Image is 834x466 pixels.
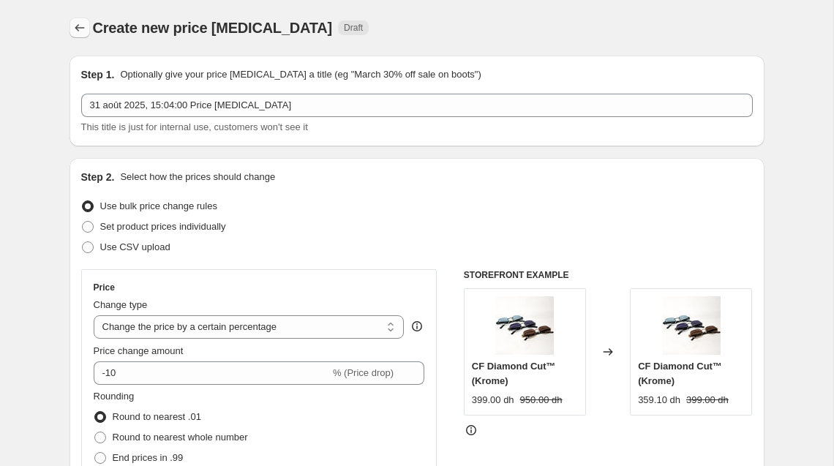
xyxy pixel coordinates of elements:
[638,361,722,386] span: CF Diamond Cut™ (Krome)
[520,393,563,407] strike: 950.00 dh
[344,22,363,34] span: Draft
[410,319,424,334] div: help
[113,452,184,463] span: End prices in .99
[94,345,184,356] span: Price change amount
[120,67,481,82] p: Optionally give your price [MEDICAL_DATA] a title (eg "March 30% off sale on boots")
[333,367,394,378] span: % (Price drop)
[495,296,554,355] img: DSC00634_80x.jpg
[93,20,333,36] span: Create new price [MEDICAL_DATA]
[113,411,201,422] span: Round to nearest .01
[94,391,135,402] span: Rounding
[472,393,514,407] div: 399.00 dh
[81,94,753,117] input: 30% off holiday sale
[100,221,226,232] span: Set product prices individually
[464,269,753,281] h6: STOREFRONT EXAMPLE
[472,361,556,386] span: CF Diamond Cut™ (Krome)
[94,282,115,293] h3: Price
[69,18,90,38] button: Price change jobs
[638,393,680,407] div: 359.10 dh
[81,121,308,132] span: This title is just for internal use, customers won't see it
[94,299,148,310] span: Change type
[81,67,115,82] h2: Step 1.
[94,361,330,385] input: -15
[113,432,248,443] span: Round to nearest whole number
[100,200,217,211] span: Use bulk price change rules
[81,170,115,184] h2: Step 2.
[686,393,729,407] strike: 399.00 dh
[100,241,170,252] span: Use CSV upload
[120,170,275,184] p: Select how the prices should change
[662,296,721,355] img: DSC00634_80x.jpg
